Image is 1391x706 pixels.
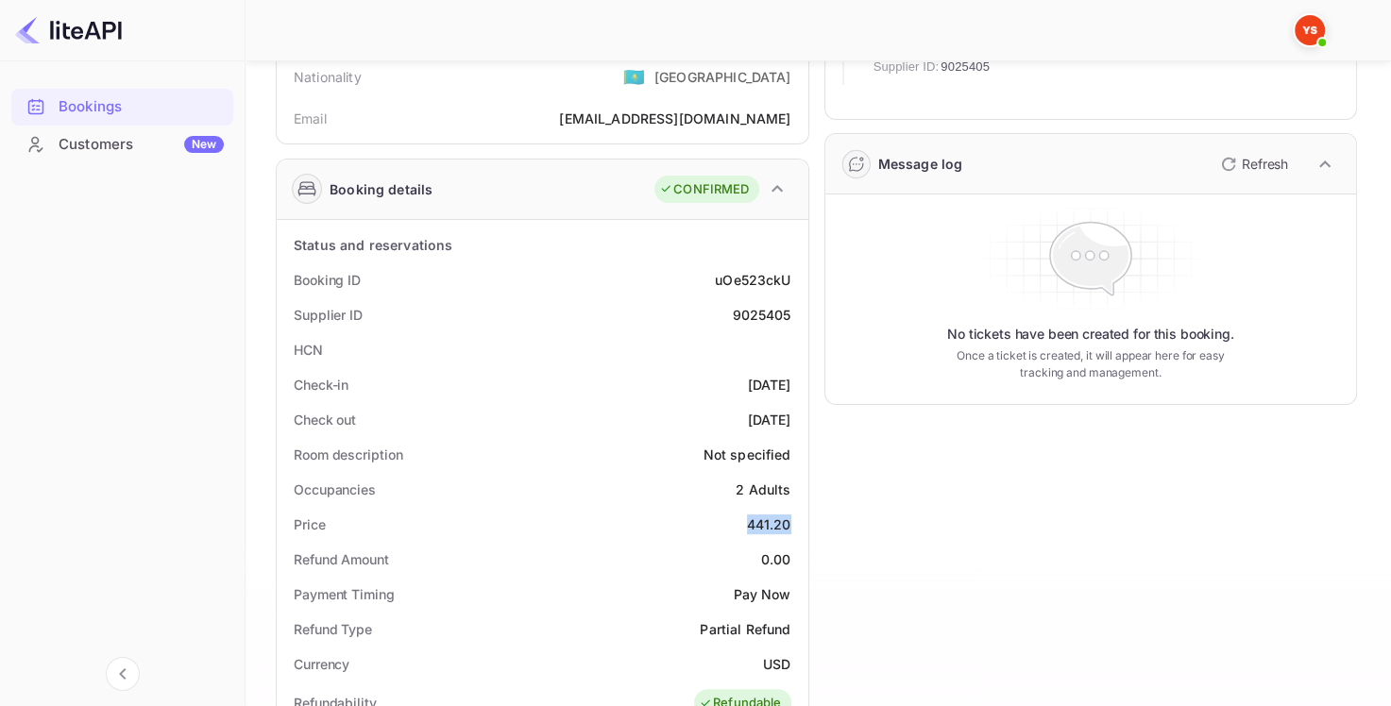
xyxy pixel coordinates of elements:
[15,15,122,45] img: LiteAPI logo
[11,126,233,163] div: CustomersNew
[11,89,233,124] a: Bookings
[294,109,327,128] div: Email
[330,179,433,199] div: Booking details
[748,375,791,395] div: [DATE]
[294,305,363,325] div: Supplier ID
[1242,154,1288,174] p: Refresh
[294,619,372,639] div: Refund Type
[748,410,791,429] div: [DATE]
[559,109,790,128] div: [EMAIL_ADDRESS][DOMAIN_NAME]
[941,58,990,76] span: 9025405
[294,584,395,604] div: Payment Timing
[700,619,790,639] div: Partial Refund
[761,549,791,569] div: 0.00
[59,134,224,156] div: Customers
[294,514,326,534] div: Price
[733,584,790,604] div: Pay Now
[704,445,791,464] div: Not specified
[184,136,224,153] div: New
[1210,149,1296,179] button: Refresh
[294,340,323,360] div: HCN
[294,375,348,395] div: Check-in
[747,514,791,534] div: 441.20
[1295,15,1325,45] img: Yandex Support
[736,479,790,499] div: 2 Adults
[106,657,140,691] button: Collapse navigation
[623,59,645,93] span: United States
[294,410,356,429] div: Check out
[59,96,224,118] div: Bookings
[948,347,1232,381] p: Once a ticket is created, it will appear here for easy tracking and management.
[878,154,963,174] div: Message log
[294,445,402,464] div: Room description
[11,126,233,161] a: CustomersNew
[874,58,940,76] span: Supplier ID:
[11,89,233,126] div: Bookings
[294,549,389,569] div: Refund Amount
[294,479,376,499] div: Occupancies
[294,654,349,674] div: Currency
[763,654,790,674] div: USD
[659,180,749,199] div: CONFIRMED
[294,270,361,290] div: Booking ID
[947,325,1234,344] p: No tickets have been created for this booking.
[294,67,362,87] div: Nationality
[732,305,790,325] div: 9025405
[294,235,452,255] div: Status and reservations
[715,270,790,290] div: uOe523ckU
[654,67,791,87] div: [GEOGRAPHIC_DATA]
